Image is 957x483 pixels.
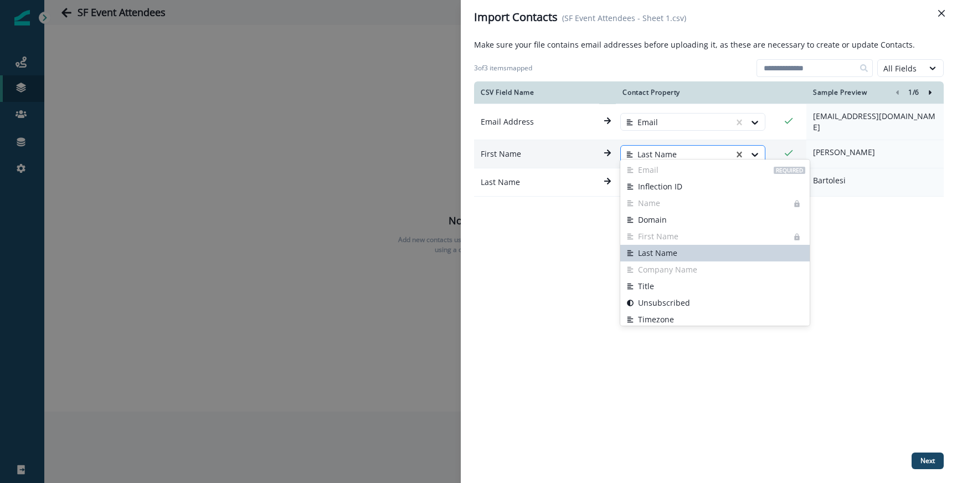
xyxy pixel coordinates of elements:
[908,88,919,97] p: 1 / 6
[474,9,558,25] p: Import Contacts
[620,245,810,261] button: Last Name
[562,12,686,24] p: (SF Event Attendees - Sheet 1.csv)
[813,111,937,133] p: [EMAIL_ADDRESS][DOMAIN_NAME]
[481,88,593,97] div: CSV Field Name
[933,4,950,22] button: Close
[620,162,810,178] button: EmailRequired
[620,278,810,295] button: Title
[474,112,599,132] p: Email Address
[912,453,944,469] button: Next
[622,88,680,97] p: Contact Property
[474,144,599,164] p: First Name
[813,175,937,186] p: Bartolesi
[620,228,810,245] button: First Name
[813,88,867,97] p: Sample Preview
[774,167,805,174] span: Required
[620,261,810,278] button: Company Name
[883,63,918,74] div: All Fields
[813,147,937,158] p: [PERSON_NAME]
[891,86,904,99] button: left-icon
[620,212,810,228] button: Domain
[474,63,532,73] p: 3 of 3 items mapped
[920,457,935,465] p: Next
[620,311,810,328] button: Timezone
[474,172,599,192] p: Last Name
[620,195,810,212] button: Name
[474,39,915,50] p: Make sure your file contains email addresses before uploading it, as these are necessary to creat...
[924,86,937,99] button: Right-forward-icon
[620,295,810,311] button: Unsubscribed
[620,178,810,195] button: Inflection ID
